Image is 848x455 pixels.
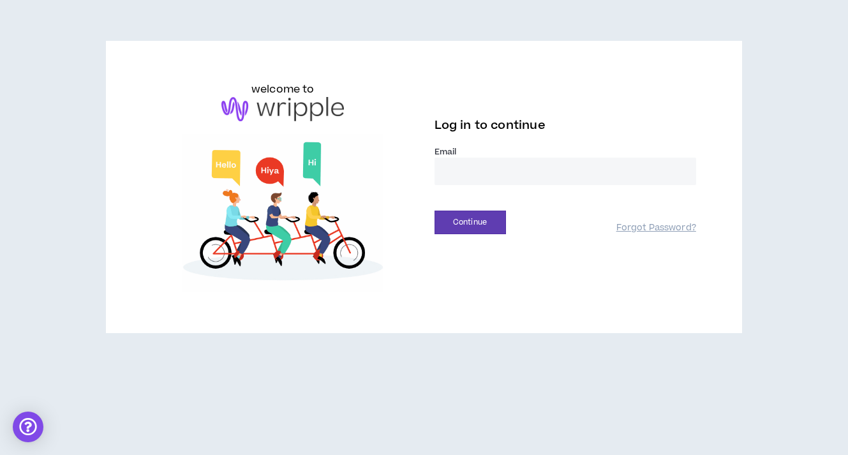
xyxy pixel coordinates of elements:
label: Email [435,146,696,158]
div: Open Intercom Messenger [13,412,43,442]
img: Welcome to Wripple [152,134,413,293]
h6: welcome to [251,82,315,97]
button: Continue [435,211,506,234]
span: Log in to continue [435,117,546,133]
img: logo-brand.png [221,97,344,121]
a: Forgot Password? [616,222,696,234]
